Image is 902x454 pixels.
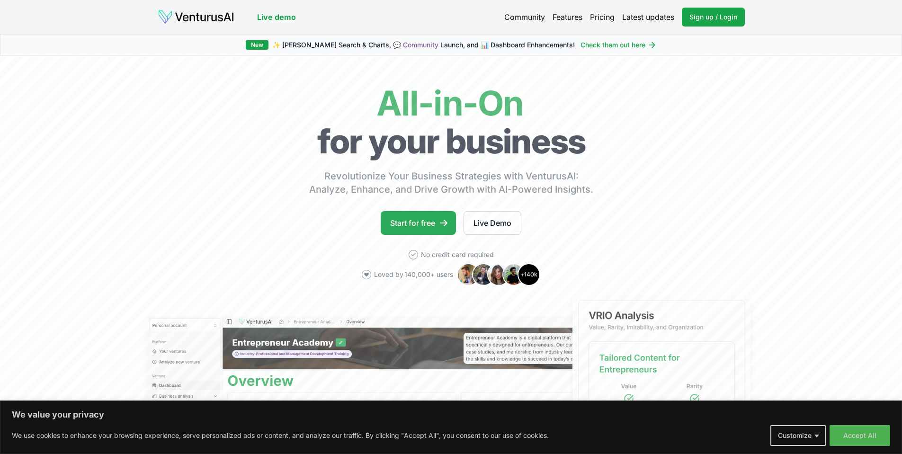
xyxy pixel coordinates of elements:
img: Avatar 1 [457,263,480,286]
p: We use cookies to enhance your browsing experience, serve personalized ads or content, and analyz... [12,430,549,441]
button: Customize [770,425,826,446]
a: Start for free [381,211,456,235]
a: Community [504,11,545,23]
a: Latest updates [622,11,674,23]
p: We value your privacy [12,409,890,420]
img: logo [158,9,234,25]
img: Avatar 2 [472,263,495,286]
a: Check them out here [580,40,657,50]
button: Accept All [830,425,890,446]
span: ✨ [PERSON_NAME] Search & Charts, 💬 Launch, and 📊 Dashboard Enhancements! [272,40,575,50]
span: Sign up / Login [689,12,737,22]
a: Sign up / Login [682,8,745,27]
img: Avatar 3 [487,263,510,286]
a: Live Demo [464,211,521,235]
a: Community [403,41,438,49]
img: Avatar 4 [502,263,525,286]
a: Live demo [257,11,296,23]
div: New [246,40,268,50]
a: Pricing [590,11,615,23]
a: Features [553,11,582,23]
